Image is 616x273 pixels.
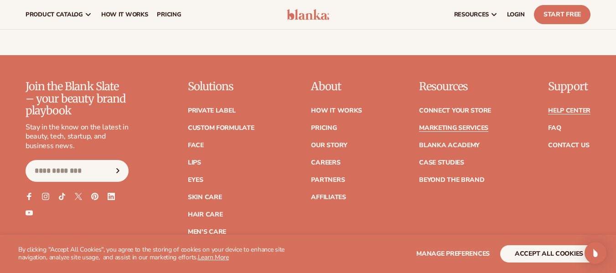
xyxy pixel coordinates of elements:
a: Partners [311,177,345,183]
a: Affiliates [311,194,346,201]
a: How It Works [311,108,362,114]
span: How It Works [101,11,148,18]
a: Lips [188,160,201,166]
span: resources [454,11,489,18]
a: Eyes [188,177,203,183]
a: Skin Care [188,194,222,201]
a: Our Story [311,142,347,149]
span: pricing [157,11,181,18]
span: LOGIN [507,11,525,18]
a: Careers [311,160,340,166]
a: FAQ [548,125,561,131]
a: Marketing services [419,125,488,131]
p: By clicking "Accept All Cookies", you agree to the storing of cookies on your device to enhance s... [18,246,304,262]
a: Custom formulate [188,125,254,131]
button: Manage preferences [416,245,490,263]
p: Join the Blank Slate – your beauty brand playbook [26,81,129,117]
a: Start Free [534,5,590,24]
span: product catalog [26,11,83,18]
p: Solutions [188,81,254,93]
a: Face [188,142,204,149]
p: Resources [419,81,491,93]
p: Support [548,81,590,93]
a: Beyond the brand [419,177,485,183]
a: Private label [188,108,235,114]
div: Open Intercom Messenger [585,242,606,264]
a: Contact Us [548,142,589,149]
button: Subscribe [108,160,128,182]
span: Manage preferences [416,249,490,258]
a: Men's Care [188,229,226,235]
a: Pricing [311,125,336,131]
a: Blanka Academy [419,142,480,149]
a: Connect your store [419,108,491,114]
img: logo [287,9,330,20]
button: accept all cookies [500,245,598,263]
p: Stay in the know on the latest in beauty, tech, startup, and business news. [26,123,129,151]
p: About [311,81,362,93]
a: Help Center [548,108,590,114]
a: Hair Care [188,211,223,218]
a: Case Studies [419,160,464,166]
a: Learn More [198,253,229,262]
